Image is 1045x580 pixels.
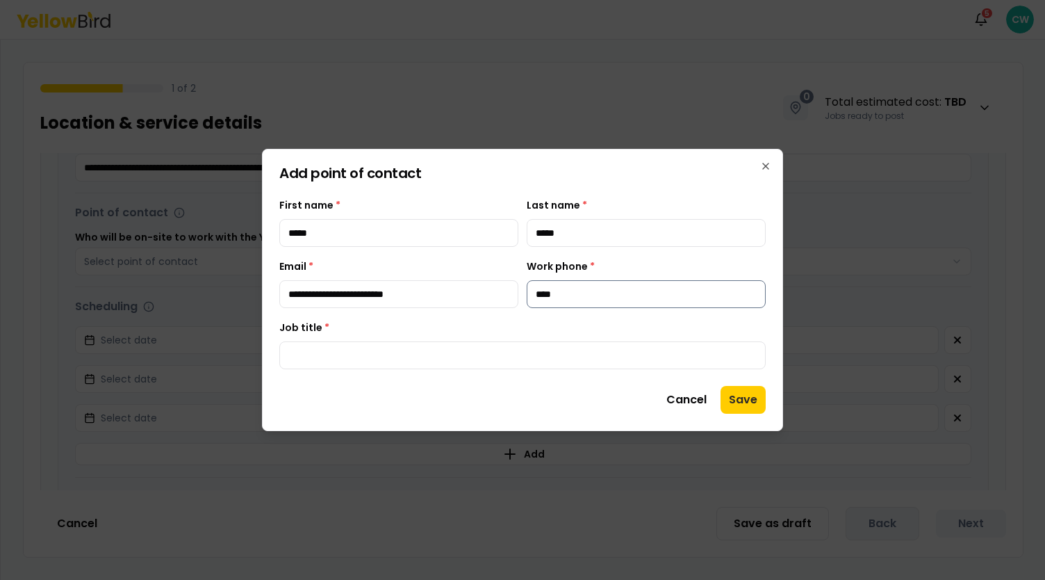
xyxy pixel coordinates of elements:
label: Job title [279,321,329,335]
button: Save [721,386,766,414]
label: Work phone [527,259,595,273]
label: Last name [527,198,587,212]
label: First name [279,198,340,212]
label: Email [279,259,313,273]
h2: Add point of contact [279,166,766,180]
button: Cancel [658,386,715,414]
